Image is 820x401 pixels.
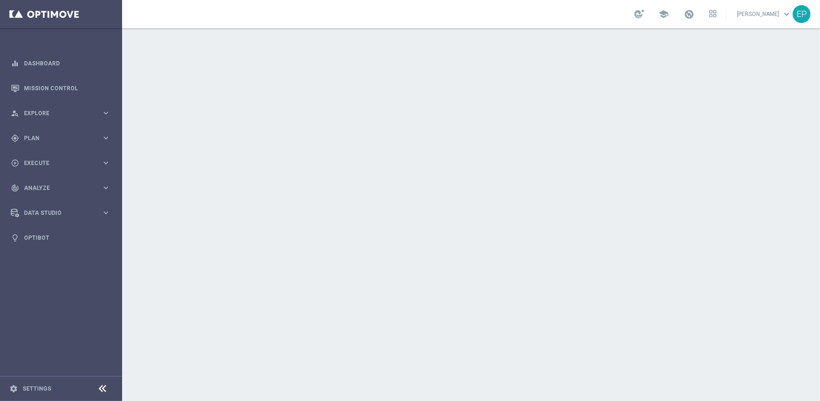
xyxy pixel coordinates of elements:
i: gps_fixed [11,134,19,142]
span: Plan [24,135,101,141]
i: keyboard_arrow_right [101,134,110,142]
span: Explore [24,110,101,116]
i: keyboard_arrow_right [101,109,110,118]
i: keyboard_arrow_right [101,208,110,217]
i: equalizer [11,59,19,68]
span: Execute [24,160,101,166]
div: Execute [11,159,101,167]
i: person_search [11,109,19,118]
div: Dashboard [11,51,110,76]
button: gps_fixed Plan keyboard_arrow_right [10,134,111,142]
a: Settings [23,386,51,392]
span: Data Studio [24,210,101,216]
i: lightbulb [11,234,19,242]
div: Explore [11,109,101,118]
i: settings [9,385,18,393]
div: Analyze [11,184,101,192]
i: track_changes [11,184,19,192]
a: Dashboard [24,51,110,76]
a: Mission Control [24,76,110,101]
a: [PERSON_NAME]keyboard_arrow_down [736,7,793,21]
i: keyboard_arrow_right [101,158,110,167]
button: person_search Explore keyboard_arrow_right [10,110,111,117]
span: Analyze [24,185,101,191]
span: keyboard_arrow_down [781,9,792,19]
button: equalizer Dashboard [10,60,111,67]
div: Mission Control [11,76,110,101]
button: Data Studio keyboard_arrow_right [10,209,111,217]
button: Mission Control [10,85,111,92]
i: play_circle_outline [11,159,19,167]
div: Data Studio [11,209,101,217]
button: lightbulb Optibot [10,234,111,242]
button: track_changes Analyze keyboard_arrow_right [10,184,111,192]
a: Optibot [24,225,110,250]
span: school [658,9,669,19]
i: keyboard_arrow_right [101,183,110,192]
div: Optibot [11,225,110,250]
div: EP [793,5,811,23]
button: play_circle_outline Execute keyboard_arrow_right [10,159,111,167]
div: Plan [11,134,101,142]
